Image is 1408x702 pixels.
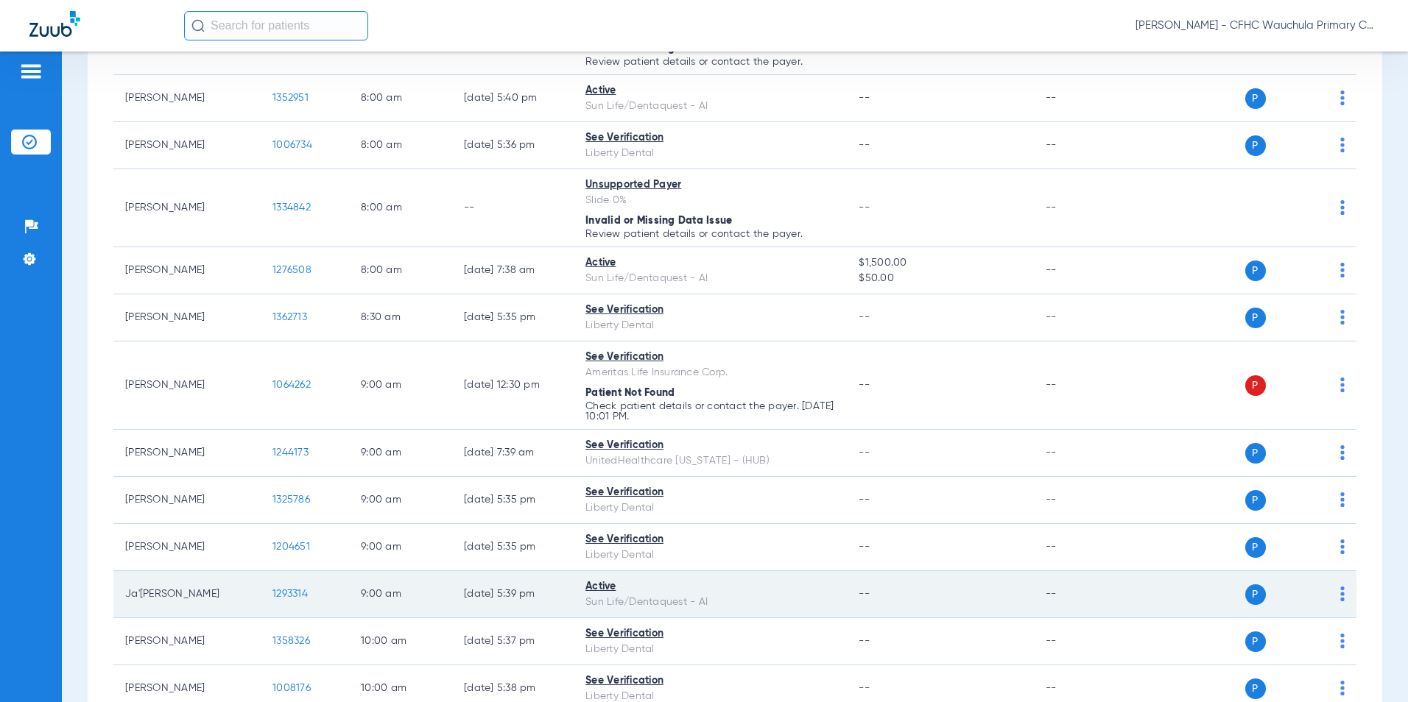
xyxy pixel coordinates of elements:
[113,618,261,665] td: [PERSON_NAME]
[585,547,835,563] div: Liberty Dental
[1034,294,1133,341] td: --
[349,122,452,169] td: 8:00 AM
[1245,443,1266,464] span: P
[1340,263,1345,277] img: group-dot-blue.svg
[1340,91,1345,105] img: group-dot-blue.svg
[585,595,835,610] div: Sun Life/Dentaquest - AI
[585,579,835,595] div: Active
[184,11,368,40] input: Search for patients
[29,11,80,37] img: Zuub Logo
[1340,310,1345,325] img: group-dot-blue.svg
[452,294,574,341] td: [DATE] 5:35 PM
[452,430,574,477] td: [DATE] 7:39 AM
[1340,138,1345,152] img: group-dot-blue.svg
[191,19,205,32] img: Search Icon
[113,430,261,477] td: [PERSON_NAME]
[859,683,870,693] span: --
[349,430,452,477] td: 9:00 AM
[585,388,675,398] span: Patient Not Found
[452,477,574,524] td: [DATE] 5:35 PM
[859,140,870,150] span: --
[859,93,870,103] span: --
[1340,200,1345,215] img: group-dot-blue.svg
[585,532,835,547] div: See Verification
[1034,618,1133,665] td: --
[452,618,574,665] td: [DATE] 5:37 PM
[585,453,835,469] div: UnitedHealthcare [US_STATE] - (HUB)
[349,477,452,524] td: 9:00 AM
[349,247,452,294] td: 8:00 AM
[1245,375,1266,396] span: P
[113,524,261,571] td: [PERSON_NAME]
[1034,571,1133,618] td: --
[272,140,312,150] span: 1006734
[1245,537,1266,558] span: P
[585,401,835,422] p: Check patient details or contact the payer. [DATE] 10:01 PM.
[1340,586,1345,601] img: group-dot-blue.svg
[585,216,732,226] span: Invalid or Missing Data Issue
[859,589,870,599] span: --
[585,177,835,193] div: Unsupported Payer
[585,57,835,67] p: Review patient details or contact the payer.
[1340,445,1345,460] img: group-dot-blue.svg
[585,193,835,208] div: Slide 0%
[859,255,1021,271] span: $1,500.00
[585,43,732,54] span: Invalid or Missing Data Issue
[272,589,308,599] span: 1293314
[272,265,311,275] span: 1276508
[113,571,261,618] td: Ja'[PERSON_NAME]
[349,524,452,571] td: 9:00 AM
[349,571,452,618] td: 9:00 AM
[1340,377,1345,392] img: group-dot-blue.svg
[452,524,574,571] td: [DATE] 5:35 PM
[272,380,311,390] span: 1064262
[1245,88,1266,109] span: P
[585,271,835,286] div: Sun Life/Dentaquest - AI
[272,202,311,213] span: 1334842
[349,169,452,247] td: 8:00 AM
[859,202,870,213] span: --
[113,477,261,524] td: [PERSON_NAME]
[1245,678,1266,699] span: P
[585,365,835,380] div: Ameritas Life Insurance Corp.
[1034,430,1133,477] td: --
[113,169,261,247] td: [PERSON_NAME]
[1334,631,1408,702] iframe: Chat Widget
[585,99,835,114] div: Sun Life/Dentaquest - AI
[113,294,261,341] td: [PERSON_NAME]
[1034,169,1133,247] td: --
[585,255,835,271] div: Active
[1136,18,1379,33] span: [PERSON_NAME] - CFHC Wauchula Primary Care Dental
[1340,492,1345,507] img: group-dot-blue.svg
[1245,260,1266,281] span: P
[585,642,835,657] div: Liberty Dental
[585,146,835,161] div: Liberty Dental
[1034,122,1133,169] td: --
[113,247,261,294] td: [PERSON_NAME]
[585,229,835,239] p: Review patient details or contact the payer.
[585,83,835,99] div: Active
[113,122,261,169] td: [PERSON_NAME]
[452,169,574,247] td: --
[1245,584,1266,605] span: P
[585,485,835,500] div: See Verification
[585,500,835,516] div: Liberty Dental
[1034,75,1133,122] td: --
[452,571,574,618] td: [DATE] 5:39 PM
[585,350,835,365] div: See Verification
[1034,524,1133,571] td: --
[859,380,870,390] span: --
[585,130,835,146] div: See Verification
[1245,135,1266,156] span: P
[272,447,309,458] span: 1244173
[1245,490,1266,511] span: P
[349,618,452,665] td: 10:00 AM
[272,494,310,505] span: 1325786
[272,93,309,103] span: 1352951
[452,122,574,169] td: [DATE] 5:36 PM
[349,75,452,122] td: 8:00 AM
[452,247,574,294] td: [DATE] 7:38 AM
[585,626,835,642] div: See Verification
[272,683,311,693] span: 1008176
